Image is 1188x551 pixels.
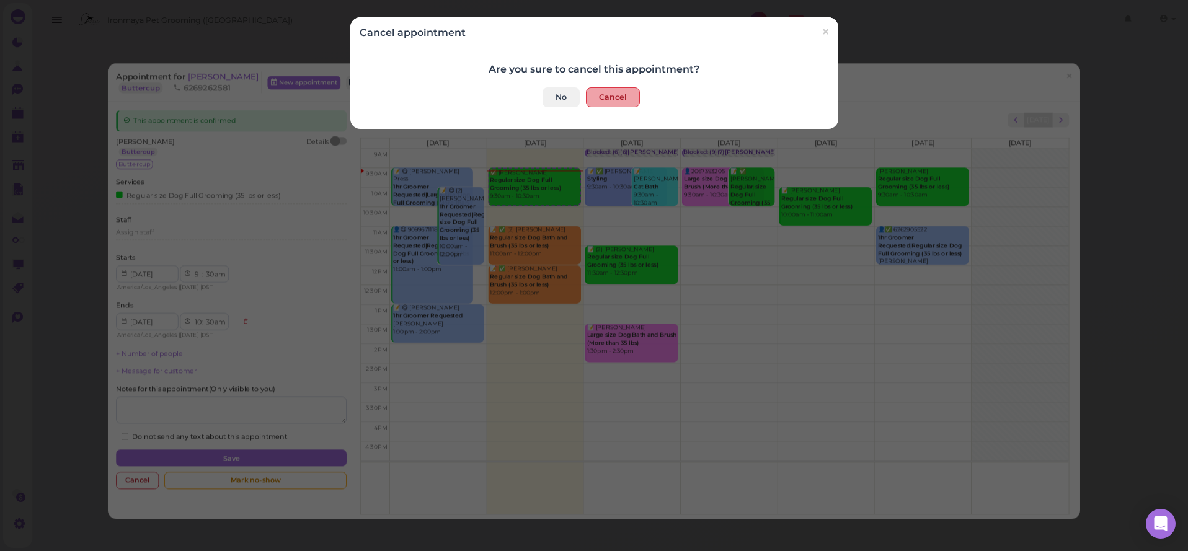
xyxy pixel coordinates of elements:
[821,24,829,41] span: ×
[360,63,829,75] h4: Are you sure to cancel this appointment?
[543,87,580,107] a: No
[1146,509,1176,539] div: Open Intercom Messenger
[586,87,640,107] button: Cancel
[360,27,466,38] h4: Cancel appointment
